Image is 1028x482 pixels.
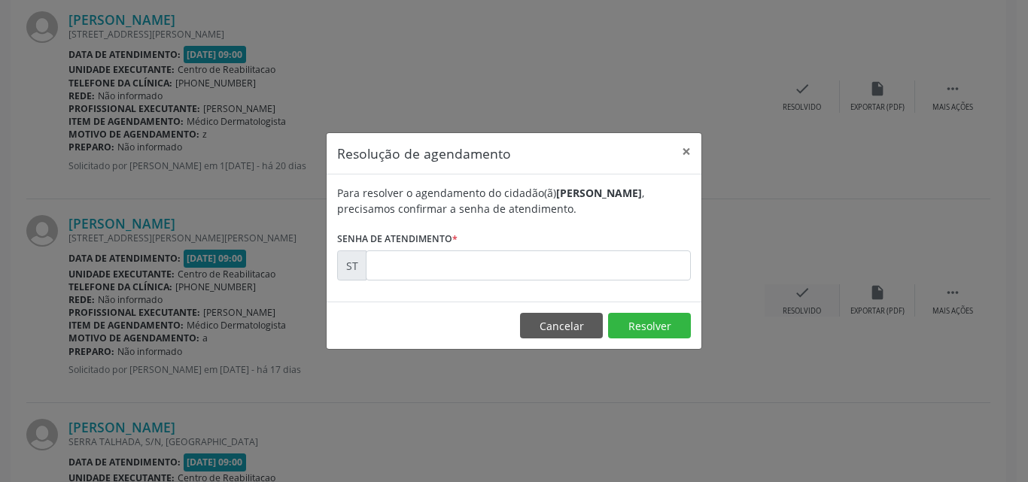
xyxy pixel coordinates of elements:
[337,185,691,217] div: Para resolver o agendamento do cidadão(ã) , precisamos confirmar a senha de atendimento.
[671,133,701,170] button: Close
[337,227,458,250] label: Senha de atendimento
[520,313,603,338] button: Cancelar
[608,313,691,338] button: Resolver
[337,144,511,163] h5: Resolução de agendamento
[556,186,642,200] b: [PERSON_NAME]
[337,250,366,280] div: ST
